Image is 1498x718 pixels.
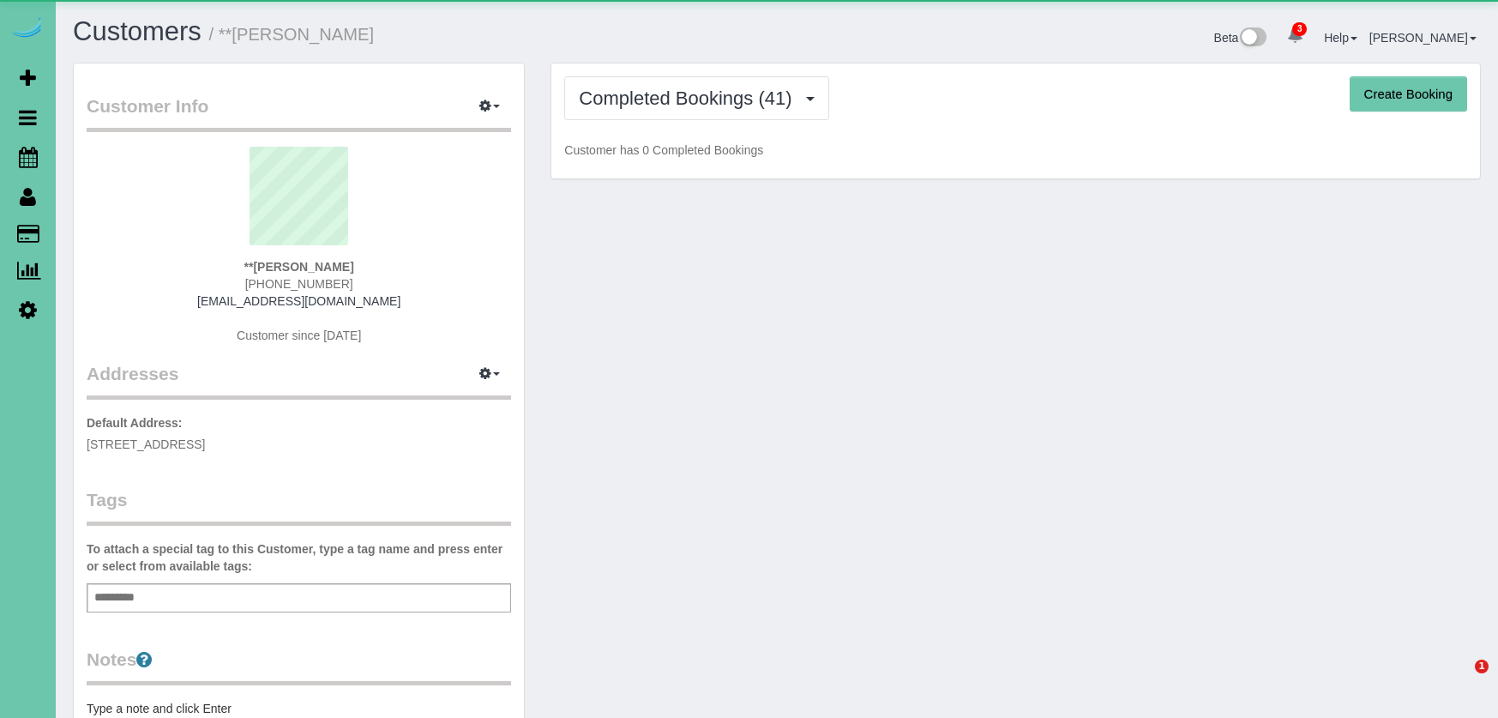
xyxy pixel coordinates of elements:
[1292,22,1307,36] span: 3
[1238,27,1266,50] img: New interface
[579,87,800,109] span: Completed Bookings (41)
[209,25,375,44] small: / **[PERSON_NAME]
[1324,31,1357,45] a: Help
[197,294,400,308] a: [EMAIL_ADDRESS][DOMAIN_NAME]
[87,414,183,431] label: Default Address:
[1440,660,1481,701] iframe: Intercom live chat
[564,76,828,120] button: Completed Bookings (41)
[10,17,45,41] img: Automaid Logo
[1214,31,1267,45] a: Beta
[87,647,511,685] legend: Notes
[87,487,511,526] legend: Tags
[1369,31,1477,45] a: [PERSON_NAME]
[73,16,202,46] a: Customers
[245,277,353,291] span: [PHONE_NUMBER]
[1475,660,1489,673] span: 1
[87,437,205,451] span: [STREET_ADDRESS]
[244,260,353,274] strong: **[PERSON_NAME]
[1278,17,1312,55] a: 3
[564,142,1467,159] p: Customer has 0 Completed Bookings
[87,700,511,717] pre: Type a note and click Enter
[237,329,361,342] span: Customer since [DATE]
[87,540,511,575] label: To attach a special tag to this Customer, type a tag name and press enter or select from availabl...
[87,94,511,132] legend: Customer Info
[1350,76,1467,112] button: Create Booking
